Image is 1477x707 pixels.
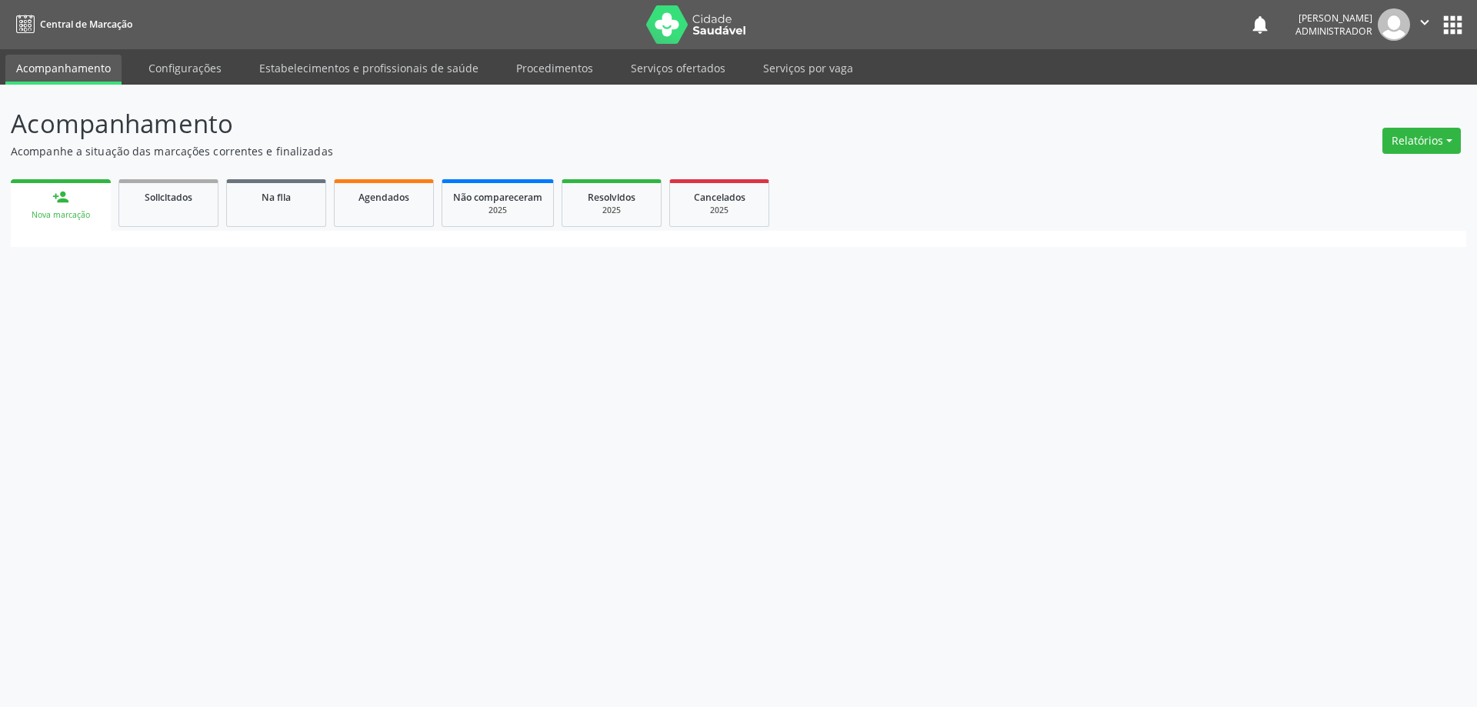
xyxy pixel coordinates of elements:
[5,55,122,85] a: Acompanhamento
[1416,14,1433,31] i: 
[11,12,132,37] a: Central de Marcação
[22,209,100,221] div: Nova marcação
[453,191,542,204] span: Não compareceram
[1439,12,1466,38] button: apps
[1249,14,1271,35] button: notifications
[358,191,409,204] span: Agendados
[138,55,232,82] a: Configurações
[573,205,650,216] div: 2025
[11,143,1029,159] p: Acompanhe a situação das marcações correntes e finalizadas
[52,188,69,205] div: person_add
[1410,8,1439,41] button: 
[1295,25,1372,38] span: Administrador
[694,191,745,204] span: Cancelados
[11,105,1029,143] p: Acompanhamento
[588,191,635,204] span: Resolvidos
[1295,12,1372,25] div: [PERSON_NAME]
[1382,128,1461,154] button: Relatórios
[1378,8,1410,41] img: img
[40,18,132,31] span: Central de Marcação
[752,55,864,82] a: Serviços por vaga
[681,205,758,216] div: 2025
[262,191,291,204] span: Na fila
[620,55,736,82] a: Serviços ofertados
[453,205,542,216] div: 2025
[248,55,489,82] a: Estabelecimentos e profissionais de saúde
[145,191,192,204] span: Solicitados
[505,55,604,82] a: Procedimentos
